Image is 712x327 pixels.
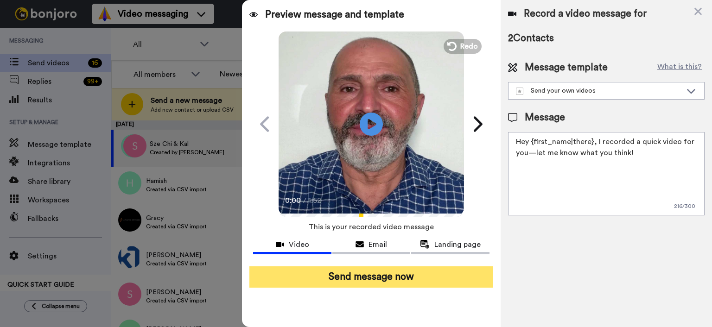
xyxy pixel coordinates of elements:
img: demo-template.svg [516,88,523,95]
div: Send your own videos [516,86,682,95]
span: This is your recorded video message [309,217,434,237]
span: Message template [525,61,608,75]
span: / [303,195,306,206]
button: What is this? [655,61,705,75]
span: 0:00 [285,195,301,206]
span: Message [525,111,565,125]
textarea: Hey {first_name|there}, I recorded a quick video for you—let me know what you think! [508,132,705,215]
button: Send message now [249,266,493,288]
span: Video [289,239,309,250]
span: 1:52 [308,195,324,206]
span: Landing page [434,239,481,250]
span: Email [369,239,387,250]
